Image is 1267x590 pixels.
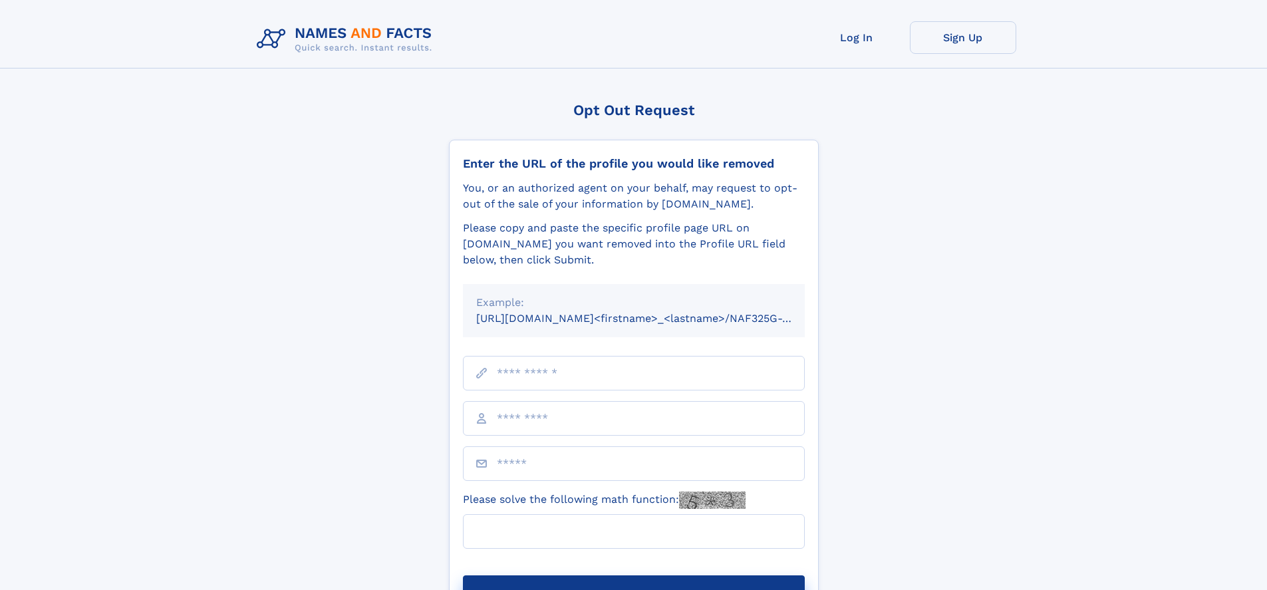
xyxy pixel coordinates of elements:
[910,21,1016,54] a: Sign Up
[463,492,746,509] label: Please solve the following math function:
[476,295,791,311] div: Example:
[463,220,805,268] div: Please copy and paste the specific profile page URL on [DOMAIN_NAME] you want removed into the Pr...
[449,102,819,118] div: Opt Out Request
[463,156,805,171] div: Enter the URL of the profile you would like removed
[476,312,830,325] small: [URL][DOMAIN_NAME]<firstname>_<lastname>/NAF325G-xxxxxxxx
[251,21,443,57] img: Logo Names and Facts
[803,21,910,54] a: Log In
[463,180,805,212] div: You, or an authorized agent on your behalf, may request to opt-out of the sale of your informatio...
